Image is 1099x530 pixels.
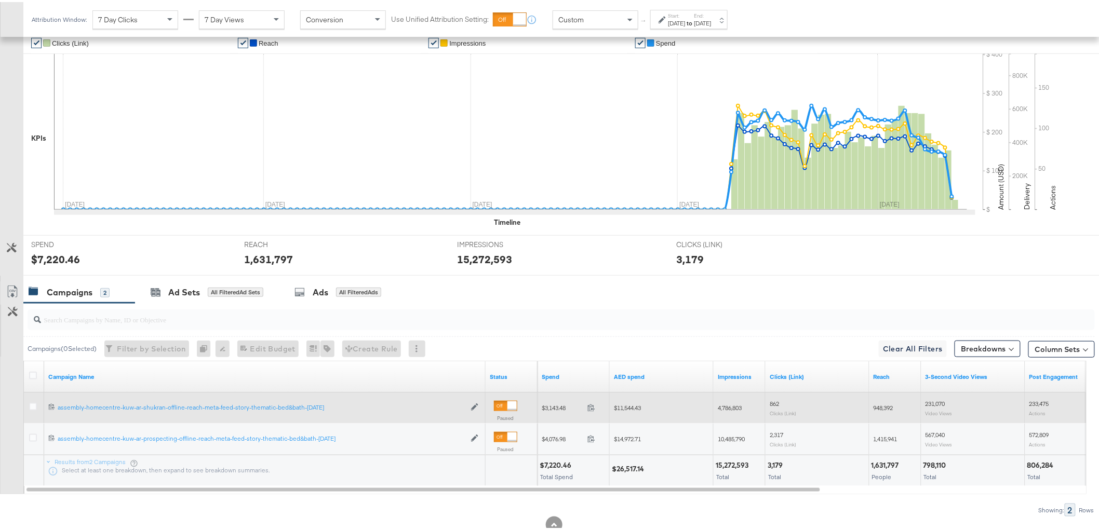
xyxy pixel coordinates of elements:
[656,37,676,45] span: Spend
[770,429,783,437] span: 2,317
[1029,439,1046,445] sub: Actions
[1023,181,1032,208] text: Delivery
[48,371,481,379] a: Your campaign name.
[716,471,729,479] span: Total
[449,37,486,45] span: Impressions
[1029,429,1049,437] span: 572,809
[208,286,263,295] div: All Filtered Ad Sets
[428,36,439,46] a: ✔
[244,238,322,248] span: REACH
[52,37,89,45] span: Clicks (Link)
[676,238,754,248] span: CLICKS (LINK)
[1028,471,1041,479] span: Total
[1029,398,1049,405] span: 233,475
[336,286,381,295] div: All Filtered Ads
[614,371,709,379] a: 3.6725
[100,286,110,295] div: 2
[1028,339,1095,356] button: Column Sets
[31,36,42,46] a: ✔
[770,408,796,414] sub: Clicks (Link)
[686,17,694,25] strong: to
[694,17,712,25] div: [DATE]
[31,131,46,141] div: KPIs
[313,284,328,296] div: Ads
[639,18,649,21] span: ↑
[31,238,109,248] span: SPEND
[205,13,244,22] span: 7 Day Views
[540,471,573,479] span: Total Spend
[494,444,517,451] label: Paused
[58,432,465,441] a: assembly-homecentre-kuw-ar-prospecting-offline-reach-meta-feed-story-thematic-bed&bath-[DATE]
[874,433,897,441] span: 1,415,941
[926,439,953,445] sub: Video Views
[926,408,953,414] sub: Video Views
[1027,458,1057,468] div: 806,284
[926,429,945,437] span: 567,040
[542,371,606,379] a: The total amount spent to date.
[494,413,517,419] label: Paused
[872,471,892,479] span: People
[612,462,647,472] div: $26,517.14
[494,215,520,225] div: Timeline
[768,458,786,468] div: 3,179
[31,14,87,21] div: Attribution Window:
[926,398,945,405] span: 231,070
[694,10,712,17] label: End:
[770,398,779,405] span: 862
[457,250,512,265] div: 15,272,593
[668,10,686,17] label: Start:
[874,402,893,410] span: 948,392
[872,458,902,468] div: 1,631,797
[259,37,278,45] span: Reach
[490,371,533,379] a: Shows the current state of your Ad Campaign.
[614,433,641,441] span: $14,972.71
[457,238,535,248] span: IMPRESSIONS
[924,471,937,479] span: Total
[718,402,742,410] span: 4,786,803
[770,371,865,379] a: The number of clicks on links appearing on your ad or Page that direct people to your sites off F...
[883,341,943,354] span: Clear All Filters
[770,439,796,445] sub: Clicks (Link)
[31,250,80,265] div: $7,220.46
[540,458,574,468] div: $7,220.46
[28,342,97,351] div: Campaigns ( 0 Selected)
[874,371,917,379] a: The number of people your ad was served to.
[244,250,293,265] div: 1,631,797
[923,458,949,468] div: 798,110
[676,250,704,265] div: 3,179
[1029,408,1046,414] sub: Actions
[997,162,1006,208] text: Amount (USD)
[1065,501,1076,514] div: 2
[558,13,584,22] span: Custom
[1079,505,1095,512] div: Rows
[391,12,489,22] label: Use Unified Attribution Setting:
[1049,183,1058,208] text: Actions
[926,371,1021,379] a: The number of times your video was viewed for 3 seconds or more.
[58,401,465,410] a: assembly-homecentre-kuw-ar-shukran-offline-reach-meta-feed-story-thematic-bed&bath-[DATE]
[879,338,947,355] button: Clear All Filters
[197,338,216,355] div: 0
[542,402,583,410] span: $3,143.48
[306,13,343,22] span: Conversion
[238,36,248,46] a: ✔
[768,471,781,479] span: Total
[98,13,138,22] span: 7 Day Clicks
[542,433,583,441] span: $4,076.98
[668,17,686,25] div: [DATE]
[168,284,200,296] div: Ad Sets
[47,284,92,296] div: Campaigns
[614,402,641,410] span: $11,544.43
[41,303,996,323] input: Search Campaigns by Name, ID or Objective
[635,36,646,46] a: ✔
[718,371,761,379] a: The number of times your ad was served. On mobile apps an ad is counted as served the first time ...
[955,338,1021,355] button: Breakdowns
[1038,505,1065,512] div: Showing:
[718,433,745,441] span: 10,485,790
[716,458,752,468] div: 15,272,593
